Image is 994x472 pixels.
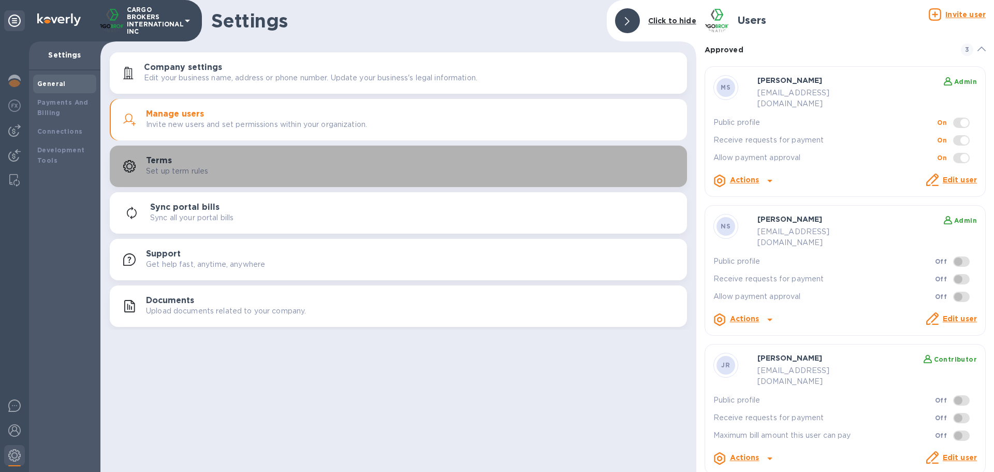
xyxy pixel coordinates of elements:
[37,80,66,88] b: General
[127,6,179,35] p: CARGO BROKERS INTERNATIONAL INC
[713,214,977,327] div: NS[PERSON_NAME] Admin[EMAIL_ADDRESS][DOMAIN_NAME]Public profileOffReceive requests for paymentOff...
[713,75,977,188] div: MS[PERSON_NAME] Admin[EMAIL_ADDRESS][DOMAIN_NAME]Public profileOnReceive requests for paymentOnAl...
[211,10,598,32] h1: Settings
[935,414,947,422] b: Off
[8,99,21,112] img: Foreign exchange
[943,176,977,184] a: Edit user
[713,274,935,284] p: Receive requests for payment
[713,291,935,302] p: Allow payment approval
[721,83,730,91] b: MS
[954,217,977,224] b: Admin
[935,258,947,265] b: Off
[937,154,947,162] b: On
[945,10,986,19] u: Invite user
[713,256,935,267] p: Public profile
[146,259,265,270] p: Get help fast, anytime, anywhere
[757,214,886,224] p: [PERSON_NAME]
[37,127,82,135] b: Connections
[37,13,81,26] img: Logo
[713,135,938,146] p: Receive requests for payment
[757,353,886,363] p: [PERSON_NAME]
[935,396,947,404] b: Off
[721,361,730,369] b: JR
[935,275,947,283] b: Off
[110,239,687,280] button: SupportGet help fast, anytime, anywhere
[146,166,208,177] p: Set up term rules
[713,152,938,163] p: Allow payment approval
[713,395,935,406] p: Public profile
[146,119,367,130] p: Invite new users and set permissions within your organization.
[757,365,886,387] p: [EMAIL_ADDRESS][DOMAIN_NAME]
[146,156,172,166] h3: Terms
[146,249,181,259] h3: Support
[757,88,886,109] p: [EMAIL_ADDRESS][DOMAIN_NAME]
[146,296,194,306] h3: Documents
[713,412,935,423] p: Receive requests for payment
[730,314,759,323] b: Actions
[713,117,938,128] p: Public profile
[37,50,92,60] p: Settings
[37,98,89,117] b: Payments And Billing
[110,285,687,327] button: DocumentsUpload documents related to your company.
[110,99,687,140] button: Manage usersInvite new users and set permissions within your organization.
[705,33,986,66] div: Approved 3
[4,10,25,31] div: Unpin categories
[730,453,759,462] b: Actions
[146,306,306,317] p: Upload documents related to your company.
[757,226,886,248] p: [EMAIL_ADDRESS][DOMAIN_NAME]
[730,176,759,184] b: Actions
[110,192,687,234] button: Sync portal billsSync all your portal bills
[110,146,687,187] button: TermsSet up term rules
[144,63,222,73] h3: Company settings
[37,146,84,164] b: Development Tools
[150,212,233,223] p: Sync all your portal bills
[757,75,886,85] p: [PERSON_NAME]
[934,355,977,363] b: Contributor
[954,78,977,85] b: Admin
[721,222,730,230] b: NS
[942,422,994,472] iframe: Chat Widget
[937,136,947,144] b: On
[146,109,204,119] h3: Manage users
[738,15,766,26] h3: Users
[935,432,947,439] b: Off
[713,353,977,466] div: JR[PERSON_NAME] Contributor[EMAIL_ADDRESS][DOMAIN_NAME]Public profileOffReceive requests for paym...
[705,46,743,54] b: Approved
[943,314,977,323] a: Edit user
[110,52,687,94] button: Company settingsEdit your business name, address or phone number. Update your business's legal in...
[935,293,947,301] b: Off
[937,119,947,126] b: On
[648,17,696,25] b: Click to hide
[144,73,477,83] p: Edit your business name, address or phone number. Update your business's legal information.
[961,44,973,56] span: 3
[713,430,935,441] p: Maximum bill amount this user can pay
[150,203,220,212] h3: Sync portal bills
